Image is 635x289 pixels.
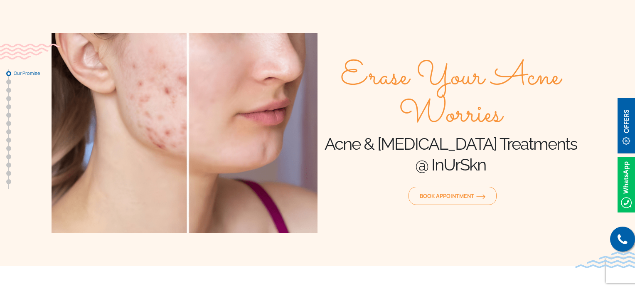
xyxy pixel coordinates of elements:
h1: Acne & [MEDICAL_DATA] Treatments @ InUrSkn [317,133,583,175]
img: orange-arrow [476,194,485,199]
img: bluewave [575,252,635,268]
span: Erase Your Acne Worries [317,59,583,133]
a: Book Appointmentorange-arrow [409,187,497,205]
span: Book Appointment [420,192,485,200]
a: Our Promise [6,71,11,76]
a: Whatsappicon [618,179,635,188]
span: Our Promise [14,71,55,76]
img: Whatsappicon [618,157,635,212]
img: offerBt [618,98,635,153]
